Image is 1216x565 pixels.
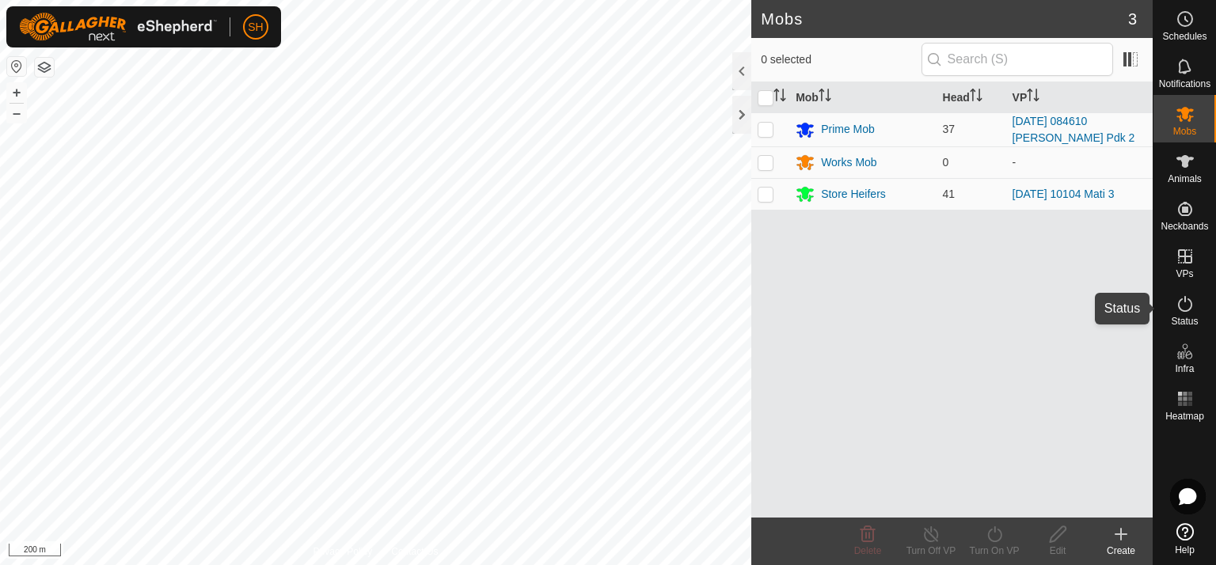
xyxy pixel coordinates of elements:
span: 3 [1128,7,1137,31]
span: Heatmap [1165,411,1204,421]
p-sorticon: Activate to sort [819,91,831,104]
span: 0 selected [761,51,921,68]
img: Gallagher Logo [19,13,217,41]
th: Head [937,82,1006,113]
p-sorticon: Activate to sort [970,91,982,104]
p-sorticon: Activate to sort [1027,91,1039,104]
span: Schedules [1162,32,1206,41]
button: Map Layers [35,58,54,77]
div: Works Mob [821,154,877,171]
span: SH [248,19,263,36]
th: Mob [789,82,936,113]
td: - [1006,146,1153,178]
th: VP [1006,82,1153,113]
span: Help [1175,545,1195,555]
span: Mobs [1173,127,1196,136]
div: Prime Mob [821,121,875,138]
div: Turn On VP [963,544,1026,558]
button: Reset Map [7,57,26,76]
span: Status [1171,317,1198,326]
button: + [7,83,26,102]
a: [DATE] 084610 [PERSON_NAME] Pdk 2 [1013,115,1135,144]
a: Help [1153,517,1216,561]
span: Infra [1175,364,1194,374]
span: Notifications [1159,79,1210,89]
span: Delete [854,545,882,556]
button: – [7,104,26,123]
span: 41 [943,188,956,200]
a: Privacy Policy [313,544,373,559]
div: Store Heifers [821,186,886,203]
span: 37 [943,123,956,135]
span: Neckbands [1161,222,1208,231]
div: Create [1089,544,1153,558]
span: Animals [1168,174,1202,184]
div: Turn Off VP [899,544,963,558]
div: Edit [1026,544,1089,558]
p-sorticon: Activate to sort [773,91,786,104]
span: VPs [1176,269,1193,279]
h2: Mobs [761,9,1128,28]
a: [DATE] 10104 Mati 3 [1013,188,1115,200]
a: Contact Us [391,544,438,559]
input: Search (S) [921,43,1113,76]
span: 0 [943,156,949,169]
